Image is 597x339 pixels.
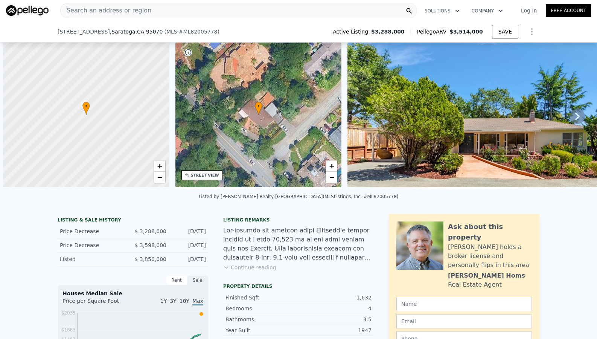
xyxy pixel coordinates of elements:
input: Name [396,297,532,311]
div: [PERSON_NAME] Homs [448,271,525,280]
span: − [329,173,334,182]
span: , Saratoga [110,28,163,35]
span: $ 3,288,000 [134,228,166,234]
div: Ask about this property [448,221,532,243]
span: 10Y [180,298,189,304]
span: Pellego ARV [417,28,450,35]
a: Zoom in [326,160,337,172]
div: Real Estate Agent [448,280,502,289]
span: + [157,161,162,171]
div: Price Decrease [60,228,127,235]
tspan: $1663 [61,327,76,333]
span: Search an address or region [61,6,151,15]
span: $3,288,000 [371,28,405,35]
div: [DATE] [172,228,206,235]
button: SAVE [492,25,518,38]
tspan: $2035 [61,310,76,316]
div: Rent [166,275,187,285]
div: 4 [298,305,372,312]
a: Free Account [546,4,591,17]
div: STREET VIEW [191,173,219,178]
span: MLS [166,29,177,35]
span: , CA 95070 [136,29,163,35]
span: $ 3,850,000 [134,256,166,262]
span: 1Y [160,298,167,304]
div: [PERSON_NAME] holds a broker license and personally flips in this area [448,243,532,270]
div: Listed by [PERSON_NAME] Realty-[GEOGRAPHIC_DATA] (MLSListings, Inc. #ML82005778) [199,194,399,199]
div: [DATE] [172,241,206,249]
button: Continue reading [223,264,276,271]
span: $3,514,000 [449,29,483,35]
a: Zoom out [154,172,165,183]
img: Pellego [6,5,49,16]
div: Houses Median Sale [62,290,203,297]
div: 1947 [298,327,372,334]
a: Log In [512,7,546,14]
div: ( ) [164,28,219,35]
span: • [255,103,262,110]
div: Price per Square Foot [62,297,133,309]
span: $ 3,598,000 [134,242,166,248]
button: Show Options [524,24,539,39]
div: Bathrooms [225,316,298,323]
div: Sale [187,275,208,285]
div: Listing remarks [223,217,374,223]
div: Bedrooms [225,305,298,312]
span: # ML82005778 [179,29,218,35]
div: LISTING & SALE HISTORY [58,217,208,224]
span: − [157,173,162,182]
span: + [329,161,334,171]
div: 1,632 [298,294,372,301]
div: [DATE] [172,255,206,263]
div: Year Built [225,327,298,334]
div: • [255,102,262,115]
div: Price Decrease [60,241,127,249]
button: Solutions [419,4,466,18]
input: Email [396,314,532,328]
a: Zoom in [154,160,165,172]
span: 3Y [170,298,176,304]
span: • [82,103,90,110]
button: Company [466,4,509,18]
div: Property details [223,283,374,289]
div: Listed [60,255,127,263]
div: 3.5 [298,316,372,323]
span: Active Listing [333,28,371,35]
div: • [82,102,90,115]
div: Finished Sqft [225,294,298,301]
span: [STREET_ADDRESS] [58,28,110,35]
span: Max [192,298,203,305]
a: Zoom out [326,172,337,183]
div: Lor-ipsumdo sit ametcon adipi Elitsedd'e tempor incidid ut l etdo 70,523 ma al eni admi veniam qu... [223,226,374,262]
